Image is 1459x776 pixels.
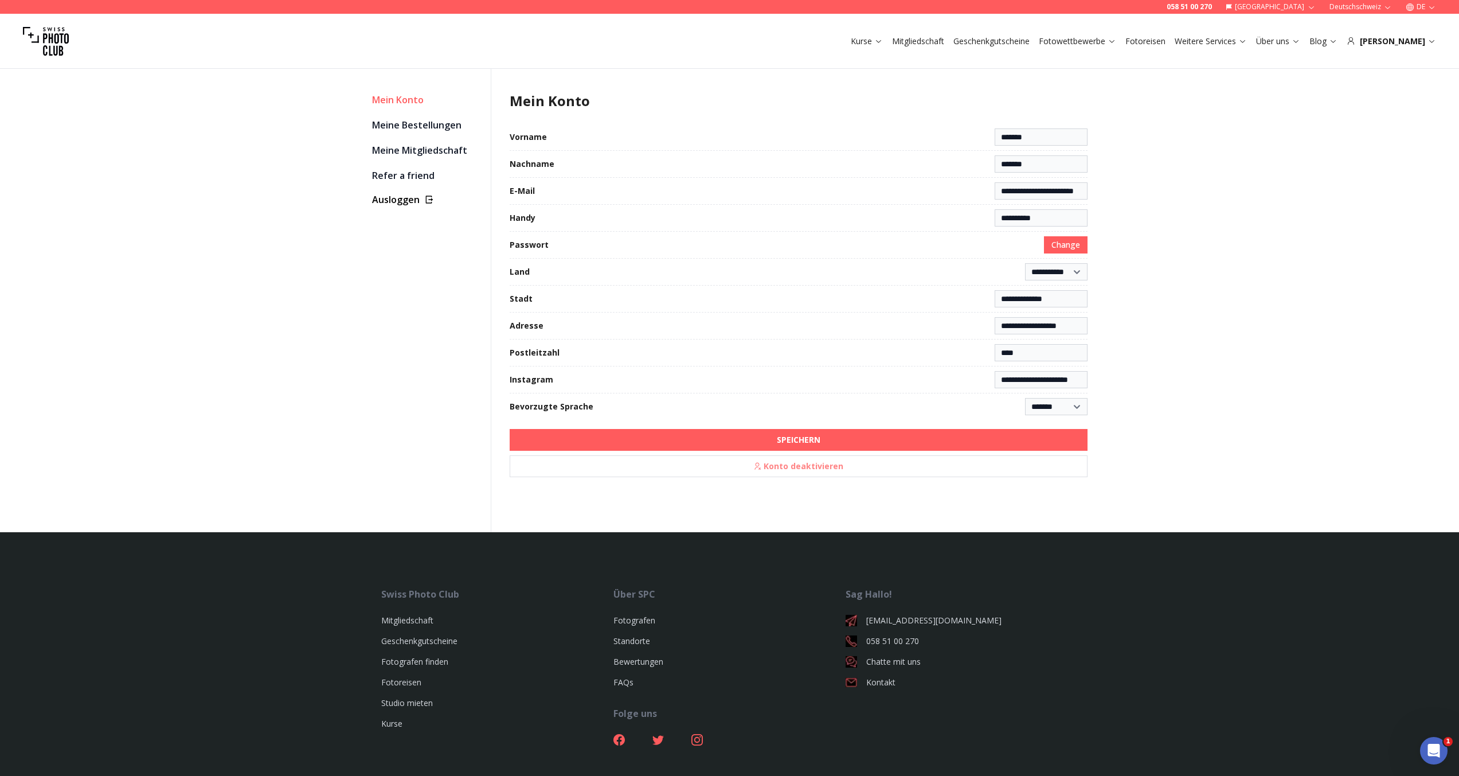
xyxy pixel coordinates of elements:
[892,36,944,47] a: Mitgliedschaft
[1256,36,1300,47] a: Über uns
[1305,33,1342,49] button: Blog
[372,92,482,108] div: Mein Konto
[613,635,650,646] a: Standorte
[1444,737,1453,746] span: 1
[381,718,402,729] a: Kurse
[510,131,547,143] label: Vorname
[510,429,1088,451] button: SPEICHERN
[372,193,482,206] button: Ausloggen
[1051,239,1080,251] span: Change
[381,615,433,626] a: Mitgliedschaft
[1034,33,1121,49] button: Fotowettbewerbe
[846,677,1078,688] a: Kontakt
[372,167,482,184] a: Refer a friend
[1125,36,1165,47] a: Fotoreisen
[1347,36,1436,47] div: [PERSON_NAME]
[613,656,663,667] a: Bewertungen
[510,455,1088,477] button: Konto deaktivieren
[510,347,560,358] label: Postleitzahl
[777,434,820,446] b: SPEICHERN
[23,18,69,64] img: Swiss photo club
[510,158,554,170] label: Nachname
[1044,236,1088,254] button: Change
[372,142,482,158] a: Meine Mitgliedschaft
[381,587,613,601] div: Swiss Photo Club
[510,401,593,412] label: Bevorzugte Sprache
[510,320,543,332] label: Adresse
[372,117,482,133] a: Meine Bestellungen
[851,36,883,47] a: Kurse
[510,239,549,251] label: Passwort
[510,92,1088,110] h1: Mein Konto
[613,615,655,626] a: Fotografen
[510,212,535,224] label: Handy
[510,293,533,305] label: Stadt
[846,33,887,49] button: Kurse
[949,33,1034,49] button: Geschenkgutscheine
[1039,36,1116,47] a: Fotowettbewerbe
[1167,2,1212,11] a: 058 51 00 270
[846,587,1078,601] div: Sag Hallo!
[510,185,535,197] label: E-Mail
[953,36,1030,47] a: Geschenkgutscheine
[381,656,448,667] a: Fotografen finden
[846,656,1078,668] a: Chatte mit uns
[1121,33,1170,49] button: Fotoreisen
[1420,737,1448,765] iframe: Intercom live chat
[846,635,1078,647] a: 058 51 00 270
[613,707,846,720] div: Folge uns
[510,266,530,278] label: Land
[887,33,949,49] button: Mitgliedschaft
[381,635,457,646] a: Geschenkgutscheine
[613,677,633,688] a: FAQs
[1170,33,1251,49] button: Weitere Services
[746,457,850,475] span: Konto deaktivieren
[1175,36,1247,47] a: Weitere Services
[381,697,433,708] a: Studio mieten
[613,587,846,601] div: Über SPC
[846,615,1078,626] a: [EMAIL_ADDRESS][DOMAIN_NAME]
[510,374,553,385] label: Instagram
[1309,36,1337,47] a: Blog
[1251,33,1305,49] button: Über uns
[381,677,421,688] a: Fotoreisen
